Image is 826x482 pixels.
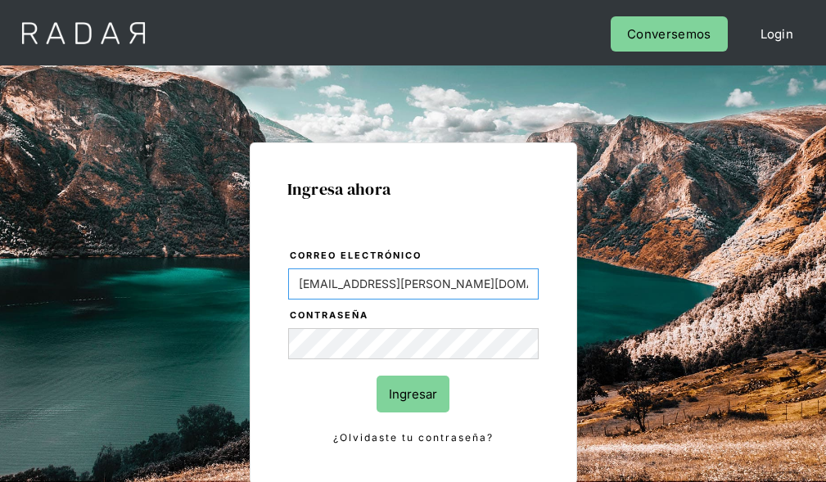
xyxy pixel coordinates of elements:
label: Contraseña [290,308,539,324]
a: Conversemos [611,16,727,52]
input: bruce@wayne.com [288,268,539,300]
a: Login [744,16,810,52]
form: Login Form [287,247,539,447]
h1: Ingresa ahora [287,180,539,198]
a: ¿Olvidaste tu contraseña? [288,429,539,447]
input: Ingresar [377,376,449,412]
label: Correo electrónico [290,248,539,264]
